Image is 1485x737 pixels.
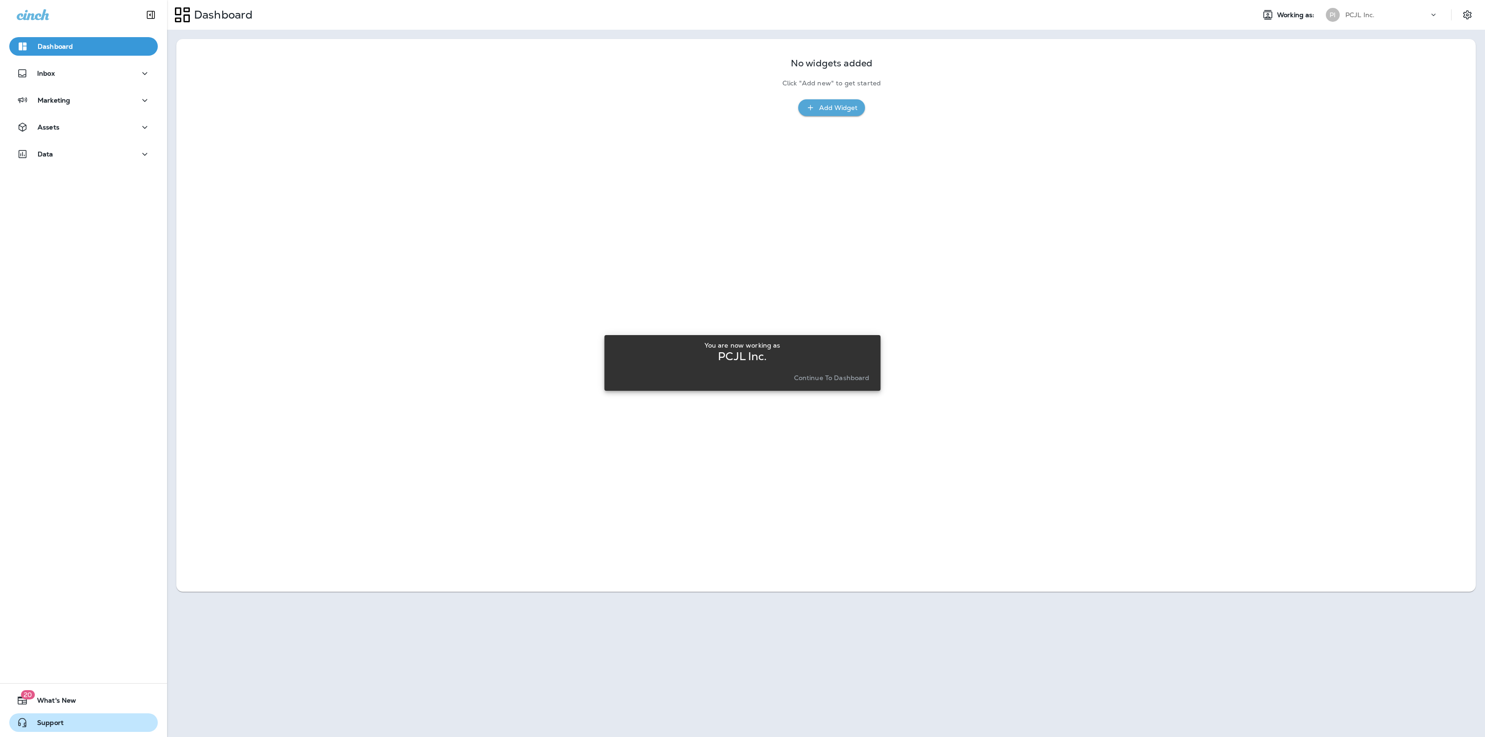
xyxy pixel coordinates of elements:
[37,70,55,77] p: Inbox
[38,123,59,131] p: Assets
[190,8,252,22] p: Dashboard
[794,374,870,381] p: Continue to Dashboard
[1277,11,1317,19] span: Working as:
[718,353,767,360] p: PCJL Inc.
[28,719,64,730] span: Support
[138,6,164,24] button: Collapse Sidebar
[9,64,158,83] button: Inbox
[9,118,158,136] button: Assets
[9,713,158,732] button: Support
[9,145,158,163] button: Data
[38,150,53,158] p: Data
[1326,8,1340,22] div: PI
[28,697,76,708] span: What's New
[9,691,158,710] button: 20What's New
[1459,6,1476,23] button: Settings
[38,43,73,50] p: Dashboard
[9,37,158,56] button: Dashboard
[790,371,873,384] button: Continue to Dashboard
[9,91,158,110] button: Marketing
[1345,11,1375,19] p: PCJL Inc.
[38,97,70,104] p: Marketing
[21,690,35,699] span: 20
[704,342,780,349] p: You are now working as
